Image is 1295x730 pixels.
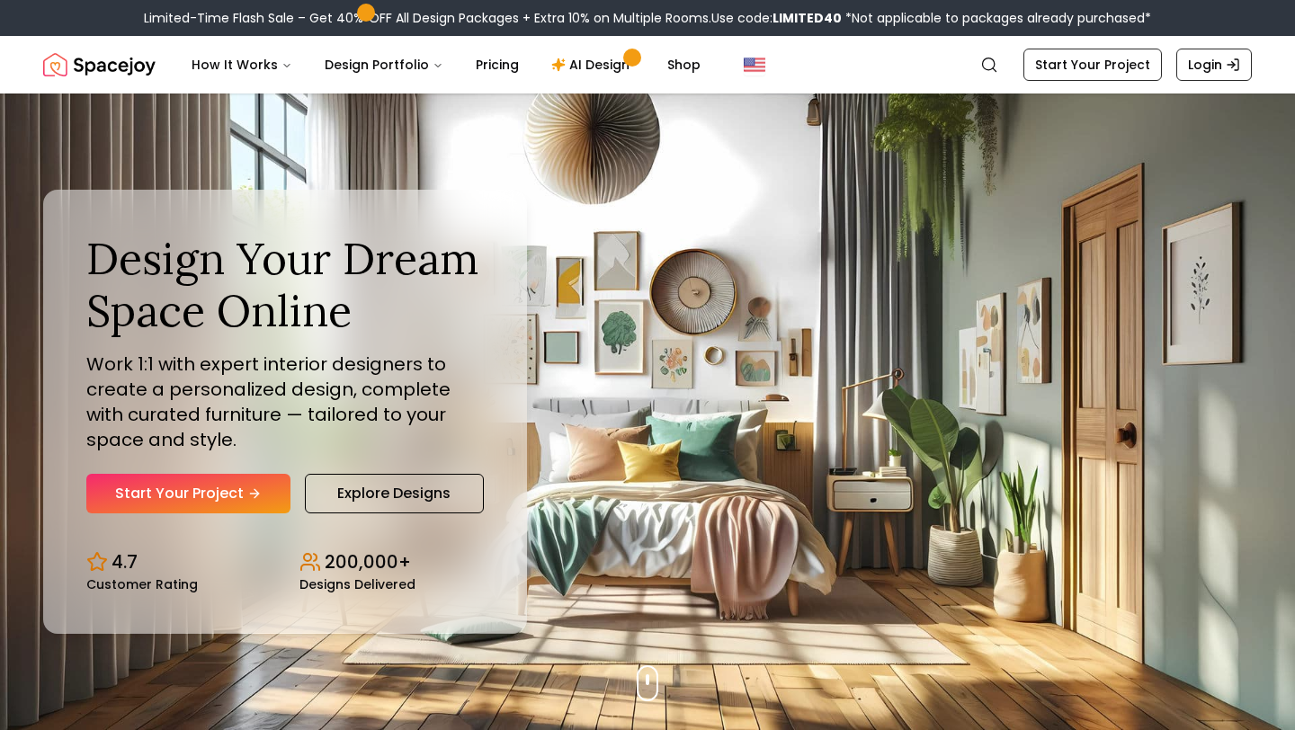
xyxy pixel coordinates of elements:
[43,36,1252,93] nav: Global
[86,578,198,591] small: Customer Rating
[773,9,842,27] b: LIMITED40
[1023,49,1162,81] a: Start Your Project
[43,47,156,83] a: Spacejoy
[305,474,484,513] a: Explore Designs
[1176,49,1252,81] a: Login
[86,535,484,591] div: Design stats
[653,47,715,83] a: Shop
[325,549,411,574] p: 200,000+
[299,578,415,591] small: Designs Delivered
[310,47,458,83] button: Design Portfolio
[461,47,533,83] a: Pricing
[86,233,484,336] h1: Design Your Dream Space Online
[537,47,649,83] a: AI Design
[144,9,1151,27] div: Limited-Time Flash Sale – Get 40% OFF All Design Packages + Extra 10% on Multiple Rooms.
[842,9,1151,27] span: *Not applicable to packages already purchased*
[86,474,290,513] a: Start Your Project
[744,54,765,76] img: United States
[86,352,484,452] p: Work 1:1 with expert interior designers to create a personalized design, complete with curated fu...
[711,9,842,27] span: Use code:
[112,549,138,574] p: 4.7
[177,47,715,83] nav: Main
[43,47,156,83] img: Spacejoy Logo
[177,47,307,83] button: How It Works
